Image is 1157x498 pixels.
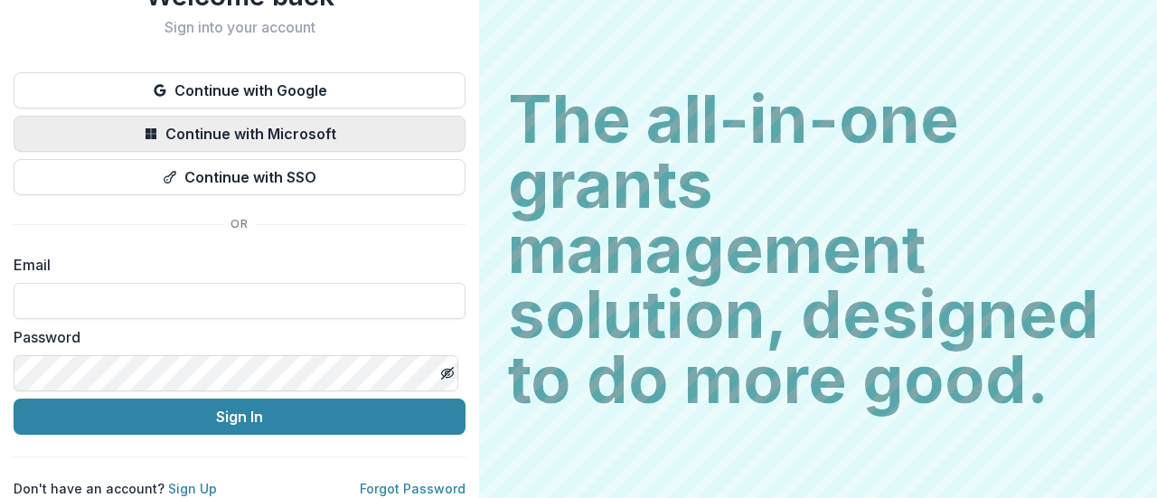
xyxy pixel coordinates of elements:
[433,359,462,388] button: Toggle password visibility
[14,72,466,108] button: Continue with Google
[14,159,466,195] button: Continue with SSO
[14,19,466,36] h2: Sign into your account
[14,399,466,435] button: Sign In
[360,481,466,496] a: Forgot Password
[14,116,466,152] button: Continue with Microsoft
[168,481,217,496] a: Sign Up
[14,254,455,276] label: Email
[14,326,455,348] label: Password
[14,479,217,498] p: Don't have an account?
